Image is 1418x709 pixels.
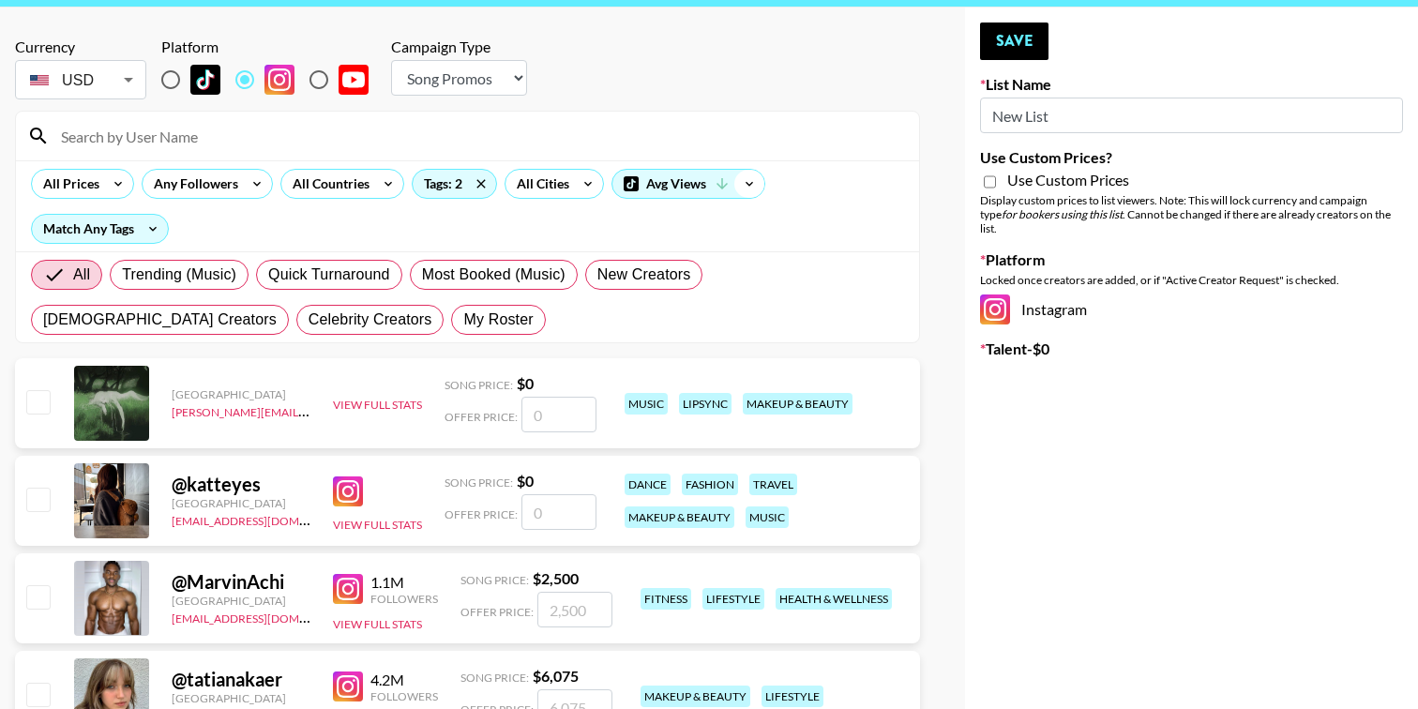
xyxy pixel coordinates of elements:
[682,474,738,495] div: fashion
[749,474,797,495] div: travel
[309,309,432,331] span: Celebrity Creators
[190,65,220,95] img: TikTok
[625,506,734,528] div: makeup & beauty
[32,170,103,198] div: All Prices
[19,64,143,97] div: USD
[980,250,1403,269] label: Platform
[463,309,533,331] span: My Roster
[980,148,1403,167] label: Use Custom Prices?
[172,387,310,401] div: [GEOGRAPHIC_DATA]
[264,65,294,95] img: Instagram
[612,170,764,198] div: Avg Views
[413,170,496,198] div: Tags: 2
[980,193,1403,235] div: Display custom prices to list viewers. Note: This will lock currency and campaign type . Cannot b...
[980,23,1048,60] button: Save
[172,668,310,691] div: @ tatianakaer
[521,397,596,432] input: 0
[172,473,310,496] div: @ katteyes
[679,393,732,415] div: lipsync
[333,617,422,631] button: View Full Stats
[762,686,823,707] div: lifestyle
[172,510,360,528] a: [EMAIL_ADDRESS][DOMAIN_NAME]
[172,496,310,510] div: [GEOGRAPHIC_DATA]
[505,170,573,198] div: All Cities
[625,393,668,415] div: music
[641,588,691,610] div: fitness
[268,264,390,286] span: Quick Turnaround
[1007,171,1129,189] span: Use Custom Prices
[333,671,363,701] img: Instagram
[641,686,750,707] div: makeup & beauty
[746,506,789,528] div: music
[73,264,90,286] span: All
[1002,207,1123,221] em: for bookers using this list
[460,605,534,619] span: Offer Price:
[980,294,1403,324] div: Instagram
[445,507,518,521] span: Offer Price:
[172,401,449,419] a: [PERSON_NAME][EMAIL_ADDRESS][DOMAIN_NAME]
[537,592,612,627] input: 2,500
[333,398,422,412] button: View Full Stats
[517,374,534,392] strong: $ 0
[533,569,579,587] strong: $ 2,500
[172,691,310,705] div: [GEOGRAPHIC_DATA]
[370,573,438,592] div: 1.1M
[445,410,518,424] span: Offer Price:
[15,38,146,56] div: Currency
[333,574,363,604] img: Instagram
[143,170,242,198] div: Any Followers
[32,215,168,243] div: Match Any Tags
[980,273,1403,287] div: Locked once creators are added, or if "Active Creator Request" is checked.
[370,592,438,606] div: Followers
[50,121,908,151] input: Search by User Name
[980,339,1403,358] label: Talent - $ 0
[517,472,534,490] strong: $ 0
[43,309,277,331] span: [DEMOGRAPHIC_DATA] Creators
[161,38,384,56] div: Platform
[460,671,529,685] span: Song Price:
[370,671,438,689] div: 4.2M
[122,264,236,286] span: Trending (Music)
[172,570,310,594] div: @ MarvinAchi
[533,667,579,685] strong: $ 6,075
[445,475,513,490] span: Song Price:
[743,393,852,415] div: makeup & beauty
[370,689,438,703] div: Followers
[776,588,892,610] div: health & wellness
[281,170,373,198] div: All Countries
[339,65,369,95] img: YouTube
[702,588,764,610] div: lifestyle
[445,378,513,392] span: Song Price:
[391,38,527,56] div: Campaign Type
[625,474,671,495] div: dance
[422,264,566,286] span: Most Booked (Music)
[333,518,422,532] button: View Full Stats
[597,264,691,286] span: New Creators
[980,75,1403,94] label: List Name
[460,573,529,587] span: Song Price:
[333,476,363,506] img: Instagram
[521,494,596,530] input: 0
[980,294,1010,324] img: Instagram
[172,594,310,608] div: [GEOGRAPHIC_DATA]
[172,608,360,626] a: [EMAIL_ADDRESS][DOMAIN_NAME]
